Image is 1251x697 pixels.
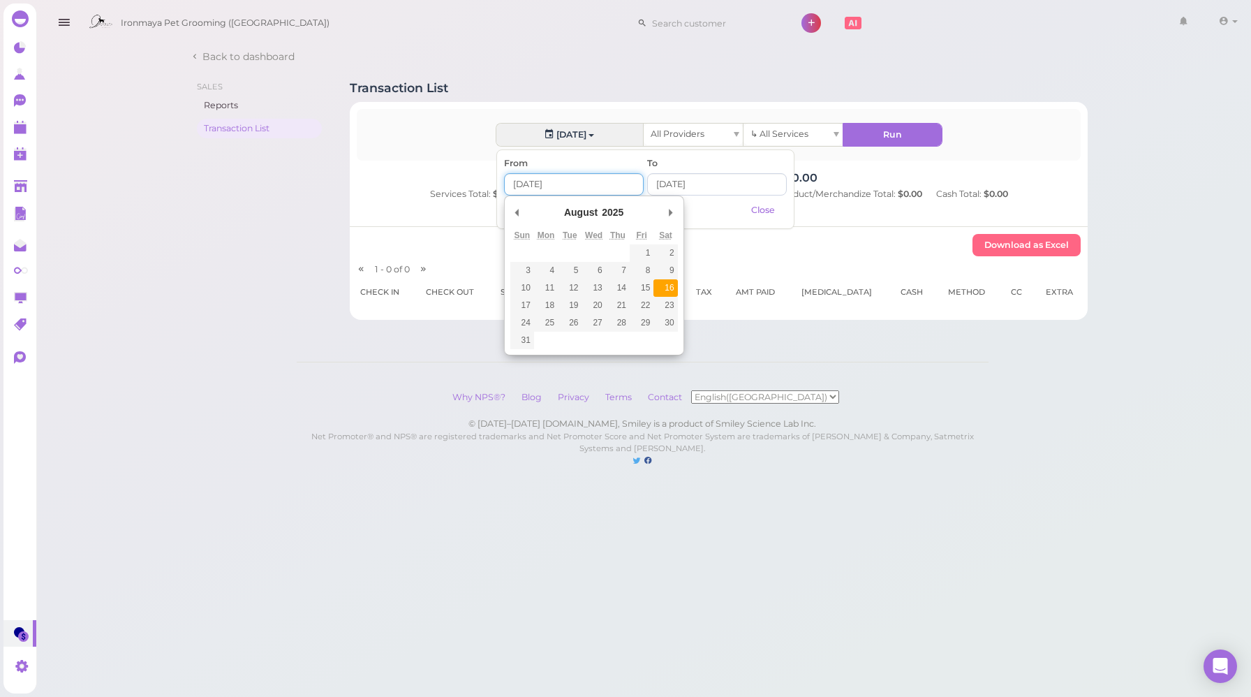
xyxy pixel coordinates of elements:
[311,432,974,454] small: Net Promoter® and NPS® are registered trademarks and Net Promoter Score and Net Promoter System a...
[386,264,394,274] span: 0
[534,314,558,332] button: 25
[606,279,630,297] button: 14
[653,297,677,314] button: 23
[551,392,596,402] a: Privacy
[582,262,605,279] button: 6
[423,188,524,200] div: Services Total:
[585,230,602,240] abbr: Wednesday
[653,279,677,297] button: 16
[600,202,625,223] div: 2025
[750,129,808,139] span: ↳ All Services
[558,297,582,314] button: 19
[510,314,534,332] button: 24
[197,119,322,138] a: Transaction List
[504,173,644,196] input: Use the arrow keys to pick a date
[1000,276,1035,308] th: CC
[510,332,534,349] button: 31
[890,276,937,308] th: Cash
[350,171,1088,184] h4: Money Earned(include tips): $0.00
[121,3,330,43] span: Ironmaya Pet Grooming ([GEOGRAPHIC_DATA])
[404,264,410,274] span: 0
[496,124,643,146] button: [DATE]
[297,418,989,430] div: © [DATE]–[DATE] [DOMAIN_NAME], Smiley is a product of Smiley Science Lab Inc.
[598,392,639,402] a: Terms
[197,81,322,92] li: Sales
[929,188,1015,200] div: Cash Total:
[582,279,605,297] button: 13
[558,314,582,332] button: 26
[510,297,534,314] button: 17
[504,157,528,170] label: From
[510,202,524,223] button: Previous Month
[558,279,582,297] button: 12
[350,81,448,95] h1: Transaction List
[582,314,605,332] button: 27
[791,276,890,308] th: [MEDICAL_DATA]
[582,297,605,314] button: 20
[843,124,942,146] button: Run
[534,297,558,314] button: 18
[534,279,558,297] button: 11
[610,230,625,240] abbr: Thursday
[562,202,600,223] div: August
[647,157,658,170] label: To
[739,199,787,221] div: Close
[190,50,295,64] a: Back to dashboard
[630,314,653,332] button: 29
[606,297,630,314] button: 21
[1204,650,1237,683] div: Open Intercom Messenger
[538,230,555,240] abbr: Monday
[510,262,534,279] button: 3
[653,262,677,279] button: 9
[653,244,677,262] button: 2
[630,244,653,262] button: 1
[510,279,534,297] button: 10
[653,314,677,332] button: 30
[606,262,630,279] button: 7
[771,188,929,200] div: Product/Merchandize Total:
[1035,276,1088,308] th: Extra
[534,262,558,279] button: 4
[898,189,922,199] b: $0.00
[938,276,1000,308] th: Method
[659,230,672,240] abbr: Saturday
[197,96,322,115] a: Reports
[558,262,582,279] button: 5
[350,276,415,308] th: Check in
[641,392,691,402] a: Contact
[394,264,402,274] span: of
[514,230,530,240] abbr: Sunday
[493,189,517,199] b: $0.00
[490,276,556,308] th: Services
[380,264,384,274] span: -
[630,297,653,314] button: 22
[415,276,491,308] th: Check out
[375,264,380,274] span: 1
[563,230,577,240] abbr: Tuesday
[972,234,1081,256] button: Download as Excel
[651,129,704,139] span: All Providers
[664,202,678,223] button: Next Month
[606,314,630,332] button: 28
[630,262,653,279] button: 8
[686,276,726,308] th: Tax
[630,279,653,297] button: 15
[515,392,549,402] a: Blog
[445,392,512,402] a: Why NPS®?
[637,230,647,240] abbr: Friday
[725,276,790,308] th: Amt Paid
[984,189,1008,199] b: $0.00
[647,12,783,34] input: Search customer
